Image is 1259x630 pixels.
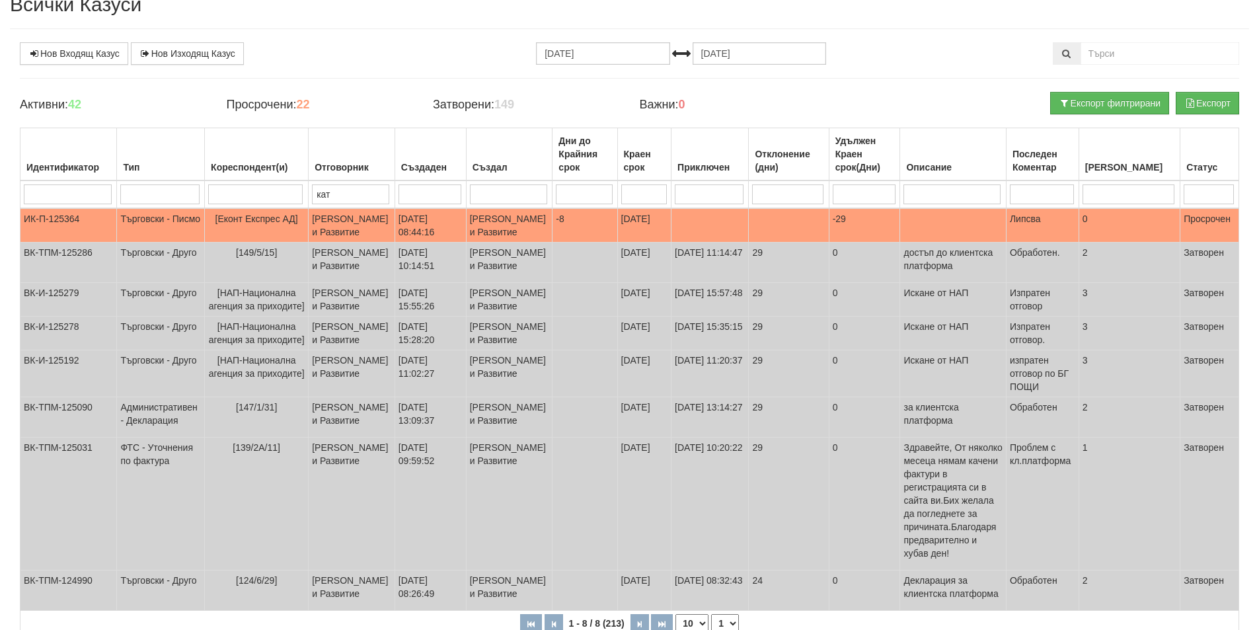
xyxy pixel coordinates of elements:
[1180,571,1239,611] td: Затворен
[131,42,244,65] a: Нов Изходящ Казус
[679,98,685,111] b: 0
[903,354,1002,367] p: Искане от НАП
[749,438,829,571] td: 29
[675,158,745,177] div: Приключен
[903,401,1002,427] p: за клиентска платформа
[208,158,305,177] div: Кореспондент(и)
[556,132,613,177] div: Дни до Крайния срок
[1184,158,1235,177] div: Статус
[903,441,1002,560] p: Здравейте, От няколко месеца нямам качени фактури в регистрацията си в сайта ви.Бих желала да пог...
[1010,355,1069,392] span: изпратен отговор по БГ ПОЩИ
[829,128,900,181] th: Удължен Краен срок(Дни): No sort applied, activate to apply an ascending sort
[903,158,1002,177] div: Описание
[120,158,201,177] div: Тип
[566,618,628,629] span: 1 - 8 / 8 (213)
[671,397,749,438] td: [DATE] 13:14:27
[296,98,309,111] b: 22
[903,574,1002,600] p: Декларация за клиентска платформа
[833,132,897,177] div: Удължен Краен срок(Дни)
[903,286,1002,299] p: Искане от НАП
[671,438,749,571] td: [DATE] 10:20:22
[312,158,391,177] div: Отговорник
[236,575,277,586] span: [124/6/29]
[20,317,117,350] td: ВК-И-125278
[20,350,117,397] td: ВК-И-125192
[1081,42,1239,65] input: Търсене по Идентификатор, Бл/Вх/Ап, Тип, Описание, Моб. Номер, Имейл, Файл, Коментар,
[1079,283,1180,317] td: 3
[829,243,900,283] td: 0
[617,208,671,243] td: [DATE]
[829,438,900,571] td: 0
[209,288,305,311] span: [НАП-Национална агенция за приходите]
[466,438,553,571] td: [PERSON_NAME] и Развитие
[20,438,117,571] td: ВК-ТПМ-125031
[20,42,128,65] a: Нов Входящ Казус
[749,571,829,611] td: 24
[466,317,553,350] td: [PERSON_NAME] и Развитие
[399,158,463,177] div: Създаден
[749,283,829,317] td: 29
[1010,575,1057,586] span: Обработен
[226,98,412,112] h4: Просрочени:
[617,283,671,317] td: [DATE]
[1180,438,1239,571] td: Затворен
[68,98,81,111] b: 42
[20,128,117,181] th: Идентификатор: No sort applied, activate to apply an ascending sort
[1180,350,1239,397] td: Затворен
[829,317,900,350] td: 0
[117,438,205,571] td: ФТС - Уточнения по фактура
[1010,321,1050,345] span: Изпратен отговор.
[829,350,900,397] td: 0
[1079,438,1180,571] td: 1
[671,128,749,181] th: Приключен: No sort applied, activate to apply an ascending sort
[671,571,749,611] td: [DATE] 08:32:43
[749,350,829,397] td: 29
[117,317,205,350] td: Търговски - Друго
[639,98,825,112] h4: Важни:
[466,283,553,317] td: [PERSON_NAME] и Развитие
[395,397,466,438] td: [DATE] 13:09:37
[900,128,1006,181] th: Описание: No sort applied, activate to apply an ascending sort
[117,208,205,243] td: Търговски - Писмо
[1180,208,1239,243] td: Просрочен
[117,283,205,317] td: Търговски - Друго
[236,402,277,413] span: [147/1/31]
[617,571,671,611] td: [DATE]
[829,208,900,243] td: -29
[749,317,829,350] td: 29
[309,243,395,283] td: [PERSON_NAME] и Развитие
[466,571,553,611] td: [PERSON_NAME] и Развитие
[1180,243,1239,283] td: Затворен
[20,98,206,112] h4: Активни:
[749,128,829,181] th: Отклонение (дни): No sort applied, activate to apply an ascending sort
[1010,442,1071,466] span: Проблем с кл.платформа
[1079,243,1180,283] td: 2
[1006,128,1079,181] th: Последен Коментар: No sort applied, activate to apply an ascending sort
[617,438,671,571] td: [DATE]
[20,208,117,243] td: ИК-П-125364
[1176,92,1239,114] button: Експорт
[466,128,553,181] th: Създал: No sort applied, activate to apply an ascending sort
[117,128,205,181] th: Тип: No sort applied, activate to apply an ascending sort
[20,571,117,611] td: ВК-ТПМ-124990
[20,243,117,283] td: ВК-ТПМ-125286
[117,243,205,283] td: Търговски - Друго
[1180,317,1239,350] td: Затворен
[309,397,395,438] td: [PERSON_NAME] и Развитие
[1079,397,1180,438] td: 2
[749,243,829,283] td: 29
[395,283,466,317] td: [DATE] 15:55:26
[903,246,1002,272] p: достъп до клиентска платформа
[466,350,553,397] td: [PERSON_NAME] и Развитие
[309,571,395,611] td: [PERSON_NAME] и Развитие
[395,243,466,283] td: [DATE] 10:14:51
[466,208,553,243] td: [PERSON_NAME] и Развитие
[1180,283,1239,317] td: Затворен
[1010,247,1060,258] span: Обработен.
[617,350,671,397] td: [DATE]
[209,321,305,345] span: [НАП-Национална агенция за приходите]
[215,214,298,224] span: [Еконт Експрес АД]
[556,214,564,224] span: -8
[309,283,395,317] td: [PERSON_NAME] и Развитие
[1010,288,1050,311] span: Изпратен отговор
